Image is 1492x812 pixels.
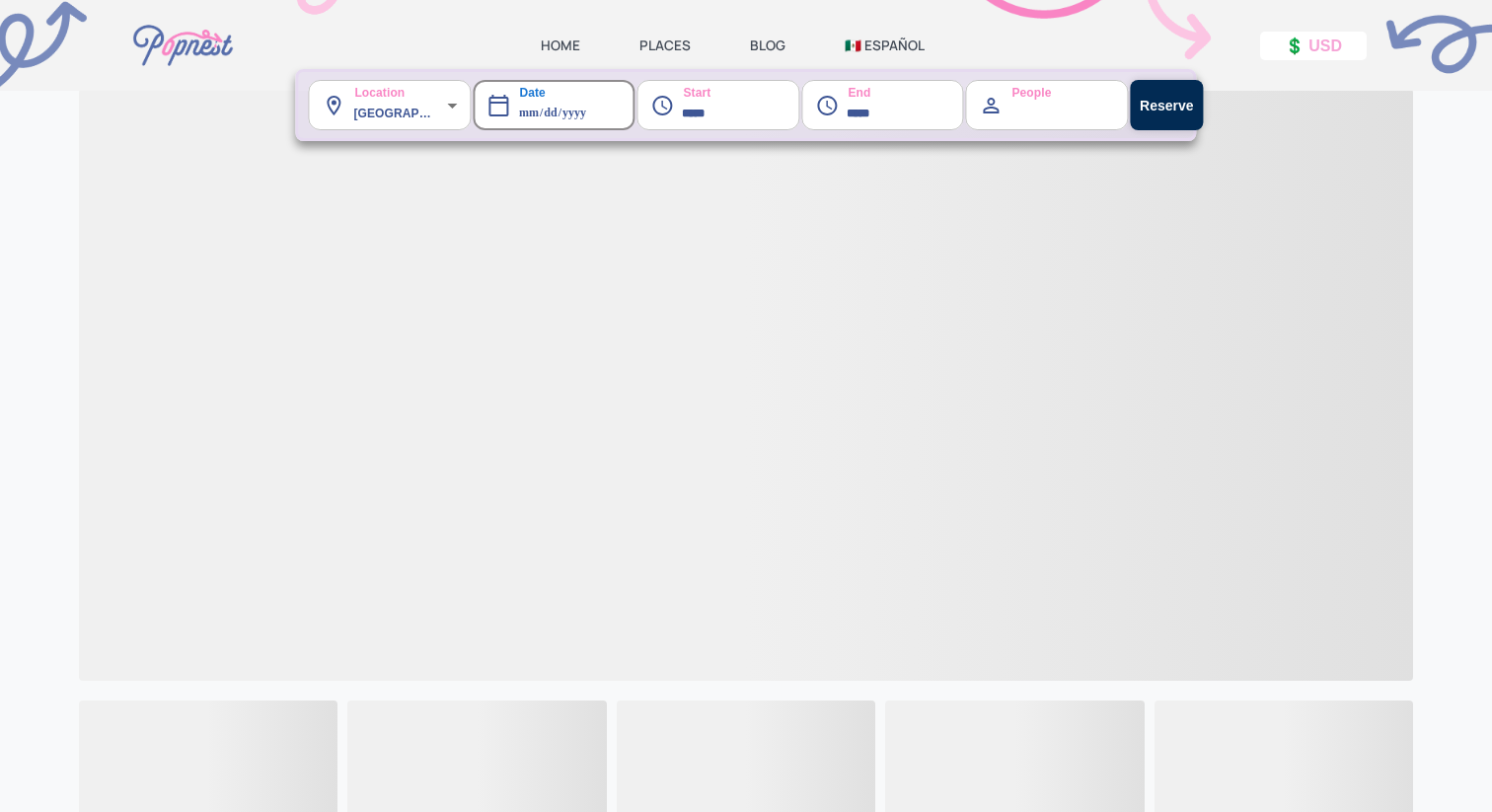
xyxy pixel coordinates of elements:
[750,37,785,54] a: BLOG
[353,80,471,130] div: [GEOGRAPHIC_DATA] ([GEOGRAPHIC_DATA], [GEOGRAPHIC_DATA], [GEOGRAPHIC_DATA])
[650,71,710,102] label: Start
[1130,80,1204,130] button: Reserve
[1260,32,1367,60] button: 💲 USD
[980,71,1052,102] label: People
[1140,98,1194,113] strong: Reserve
[541,37,580,54] a: HOME
[845,37,925,54] a: 🇲🇽 ESPAÑOL
[815,71,870,102] label: End
[486,71,545,102] label: Date
[639,37,691,54] a: PLACES
[322,71,405,102] label: Location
